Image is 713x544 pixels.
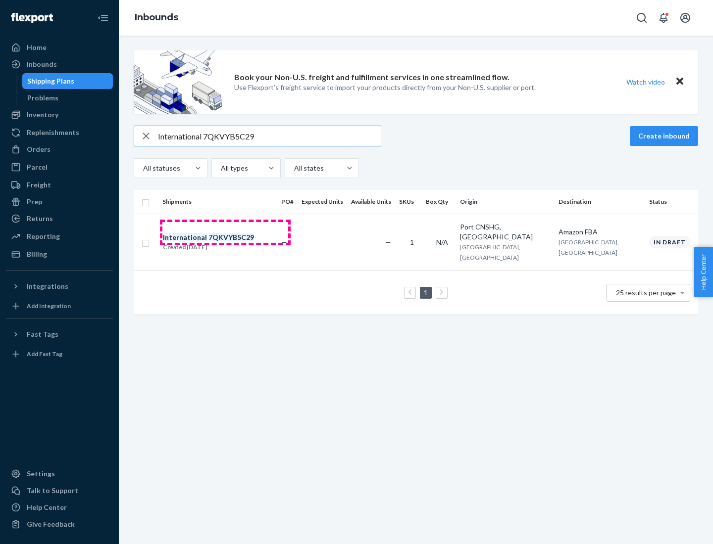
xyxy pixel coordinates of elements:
[460,243,520,261] span: [GEOGRAPHIC_DATA], [GEOGRAPHIC_DATA]
[27,197,42,207] div: Prep
[6,159,113,175] a: Parcel
[27,281,68,291] div: Integrations
[93,8,113,28] button: Close Navigation
[27,110,58,120] div: Inventory
[142,163,143,173] input: All statuses
[22,73,113,89] a: Shipping Plans
[11,13,53,23] img: Flexport logo
[347,190,395,214] th: Available Units
[27,249,47,259] div: Billing
[27,180,51,190] div: Freight
[645,190,698,214] th: Status
[422,190,456,214] th: Box Qty
[27,162,48,172] div: Parcel
[27,302,71,310] div: Add Integration
[616,288,676,297] span: 25 results per page
[675,8,695,28] button: Open account menu
[6,246,113,262] a: Billing
[27,214,53,224] div: Returns
[6,499,113,515] a: Help Center
[6,177,113,193] a: Freight
[277,190,298,214] th: PO#
[163,233,207,241] em: International
[27,76,74,86] div: Shipping Plans
[281,238,287,246] span: —
[234,72,509,83] p: Book your Non-U.S. freight and fulfillment services in one streamlined flow.
[385,238,391,246] span: —
[559,227,641,237] div: Amazon FBA
[27,43,47,52] div: Home
[555,190,645,214] th: Destination
[27,519,75,529] div: Give Feedback
[27,231,60,241] div: Reporting
[654,8,673,28] button: Open notifications
[6,278,113,294] button: Integrations
[27,350,62,358] div: Add Fast Tag
[410,238,414,246] span: 1
[436,238,448,246] span: N/A
[298,190,347,214] th: Expected Units
[620,75,671,89] button: Watch video
[6,326,113,342] button: Fast Tags
[293,163,294,173] input: All states
[6,466,113,482] a: Settings
[27,93,58,103] div: Problems
[127,3,186,32] ol: breadcrumbs
[630,126,698,146] button: Create inbound
[220,163,221,173] input: All types
[6,107,113,123] a: Inventory
[6,516,113,532] button: Give Feedback
[22,90,113,106] a: Problems
[6,194,113,210] a: Prep
[27,469,55,479] div: Settings
[6,228,113,244] a: Reporting
[632,8,652,28] button: Open Search Box
[694,247,713,297] button: Help Center
[158,190,277,214] th: Shipments
[649,236,690,248] div: In draft
[135,12,178,23] a: Inbounds
[673,75,686,89] button: Close
[27,502,67,512] div: Help Center
[6,141,113,157] a: Orders
[456,190,555,214] th: Origin
[395,190,422,214] th: SKUs
[6,346,113,362] a: Add Fast Tag
[6,211,113,227] a: Returns
[422,288,430,297] a: Page 1 is your current page
[6,56,113,72] a: Inbounds
[460,222,551,242] div: Port CNSHG, [GEOGRAPHIC_DATA]
[6,40,113,55] a: Home
[6,298,113,314] a: Add Integration
[163,242,254,252] div: Created [DATE]
[27,486,78,496] div: Talk to Support
[27,59,57,69] div: Inbounds
[6,483,113,499] a: Talk to Support
[27,144,51,154] div: Orders
[234,83,536,92] p: Use Flexport’s freight service to import your products directly from your Non-U.S. supplier or port.
[27,128,79,137] div: Replenishments
[27,329,58,339] div: Fast Tags
[208,233,254,241] em: 7QKVYB5C29
[158,126,381,146] input: Search inbounds by name, destination, msku...
[559,238,619,256] span: [GEOGRAPHIC_DATA], [GEOGRAPHIC_DATA]
[6,125,113,140] a: Replenishments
